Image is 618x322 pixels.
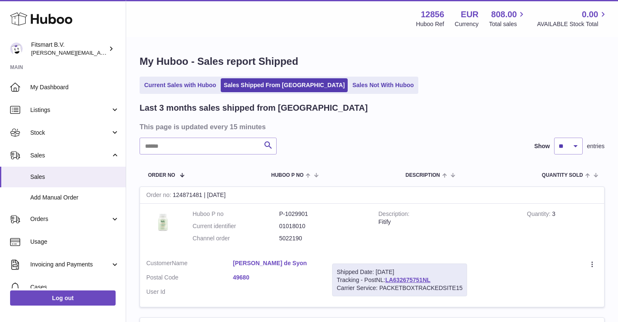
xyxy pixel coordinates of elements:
a: LA632675751NL [385,277,430,283]
span: My Dashboard [30,83,119,91]
strong: Order no [146,192,173,200]
img: 128561739542540.png [146,210,180,234]
dt: User Id [146,288,233,296]
strong: 12856 [421,9,444,20]
td: 3 [520,204,604,253]
h3: This page is updated every 15 minutes [140,122,602,131]
img: jonathan@leaderoo.com [10,43,23,55]
dt: Name [146,259,233,269]
span: entries [587,142,605,150]
span: 0.00 [582,9,598,20]
span: Sales [30,173,119,181]
div: Tracking - PostNL: [332,263,467,297]
dt: Current identifier [193,222,279,230]
span: Usage [30,238,119,246]
span: Huboo P no [271,173,304,178]
dt: Channel order [193,234,279,242]
span: Total sales [489,20,526,28]
span: Order No [148,173,175,178]
a: Sales Shipped From [GEOGRAPHIC_DATA] [221,78,348,92]
div: Currency [455,20,479,28]
a: Log out [10,290,116,306]
div: 124871481 | [DATE] [140,187,604,204]
a: [PERSON_NAME] de Syon [233,259,320,267]
div: Carrier Service: PACKETBOXTRACKEDSITE15 [337,284,462,292]
span: 808.00 [491,9,517,20]
label: Show [534,142,550,150]
span: Customer [146,260,172,266]
div: Fitsmart B.V. [31,41,107,57]
span: Sales [30,152,111,160]
a: 808.00 Total sales [489,9,526,28]
a: Current Sales with Huboo [141,78,219,92]
span: Add Manual Order [30,194,119,202]
dt: Postal Code [146,274,233,284]
span: Listings [30,106,111,114]
a: 49680 [233,274,320,282]
span: AVAILABLE Stock Total [537,20,608,28]
dt: Huboo P no [193,210,279,218]
h2: Last 3 months sales shipped from [GEOGRAPHIC_DATA] [140,102,368,114]
span: Description [405,173,440,178]
span: Cases [30,283,119,291]
span: Quantity Sold [542,173,583,178]
span: [PERSON_NAME][EMAIL_ADDRESS][DOMAIN_NAME] [31,49,169,56]
span: Invoicing and Payments [30,261,111,269]
h1: My Huboo - Sales report Shipped [140,55,605,68]
div: Shipped Date: [DATE] [337,268,462,276]
dd: 01018010 [279,222,366,230]
dd: 5022190 [279,234,366,242]
div: Fitify [378,218,514,226]
strong: Quantity [527,210,552,219]
div: Huboo Ref [416,20,444,28]
a: Sales Not With Huboo [349,78,417,92]
strong: EUR [461,9,478,20]
a: 0.00 AVAILABLE Stock Total [537,9,608,28]
dd: P-1029901 [279,210,366,218]
span: Stock [30,129,111,137]
span: Orders [30,215,111,223]
strong: Description [378,210,409,219]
